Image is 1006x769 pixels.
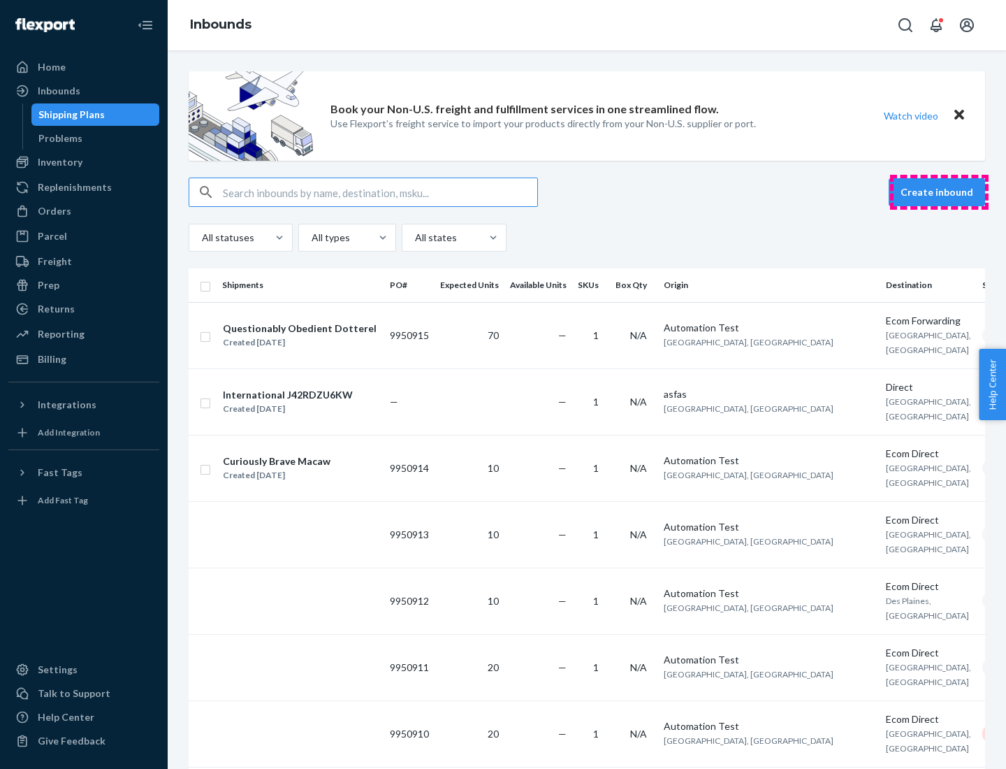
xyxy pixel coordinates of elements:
div: Direct [886,380,971,394]
div: Prep [38,278,59,292]
div: Shipping Plans [38,108,105,122]
p: Book your Non-U.S. freight and fulfillment services in one streamlined flow. [330,101,719,117]
a: Add Fast Tag [8,489,159,512]
div: Replenishments [38,180,112,194]
span: 1 [593,529,599,540]
a: Home [8,56,159,78]
th: Available Units [504,268,572,302]
span: N/A [630,462,647,474]
span: [GEOGRAPHIC_DATA], [GEOGRAPHIC_DATA] [664,470,833,480]
div: Parcel [38,229,67,243]
span: 1 [593,661,599,673]
td: 9950915 [384,302,435,368]
span: 10 [488,529,499,540]
div: Automation Test [664,587,875,601]
span: Help Center [979,349,1006,420]
input: All statuses [201,231,202,245]
div: Freight [38,254,72,268]
div: Inbounds [38,84,80,98]
button: Close Navigation [131,11,159,39]
a: Settings [8,659,159,681]
td: 9950911 [384,634,435,700]
span: 70 [488,329,499,341]
span: [GEOGRAPHIC_DATA], [GEOGRAPHIC_DATA] [664,603,833,613]
span: — [558,396,567,408]
span: — [558,595,567,607]
button: Open account menu [953,11,981,39]
span: 10 [488,462,499,474]
div: Curiously Brave Macaw [223,454,330,468]
div: Ecom Direct [886,447,971,461]
a: Inbounds [190,17,251,32]
button: Watch video [875,106,947,126]
div: Help Center [38,710,94,724]
a: Shipping Plans [31,103,160,126]
div: Ecom Direct [886,513,971,527]
span: — [390,396,398,408]
div: Ecom Direct [886,580,971,594]
div: Created [DATE] [223,402,353,416]
div: International J42RDZU6KW [223,388,353,402]
span: N/A [630,728,647,740]
div: Problems [38,131,82,145]
span: [GEOGRAPHIC_DATA], [GEOGRAPHIC_DATA] [664,536,833,547]
a: Replenishments [8,176,159,199]
a: Orders [8,200,159,222]
span: — [558,462,567,474]
td: 9950912 [384,568,435,634]
button: Integrations [8,394,159,416]
div: Created [DATE] [223,468,330,482]
button: Fast Tags [8,461,159,484]
div: Ecom Direct [886,646,971,660]
button: Close [950,106,968,126]
span: N/A [630,329,647,341]
span: 1 [593,595,599,607]
span: [GEOGRAPHIC_DATA], [GEOGRAPHIC_DATA] [664,735,833,746]
span: [GEOGRAPHIC_DATA], [GEOGRAPHIC_DATA] [664,403,833,414]
div: Give Feedback [38,734,105,748]
div: Automation Test [664,719,875,733]
span: [GEOGRAPHIC_DATA], [GEOGRAPHIC_DATA] [886,463,971,488]
td: 9950910 [384,700,435,767]
img: Flexport logo [15,18,75,32]
a: Inbounds [8,80,159,102]
div: Questionably Obedient Dotterel [223,322,377,336]
span: N/A [630,595,647,607]
div: Add Fast Tag [38,494,88,506]
span: 20 [488,661,499,673]
span: 1 [593,728,599,740]
span: 20 [488,728,499,740]
div: Home [38,60,66,74]
th: SKUs [572,268,610,302]
a: Help Center [8,706,159,728]
div: Inventory [38,155,82,169]
a: Billing [8,348,159,371]
p: Use Flexport’s freight service to import your products directly from your Non-U.S. supplier or port. [330,117,756,131]
div: Ecom Forwarding [886,314,971,328]
div: Automation Test [664,520,875,534]
span: Des Plaines, [GEOGRAPHIC_DATA] [886,596,969,621]
button: Open notifications [922,11,950,39]
div: Add Integration [38,426,100,438]
span: 1 [593,462,599,474]
div: Returns [38,302,75,316]
span: [GEOGRAPHIC_DATA], [GEOGRAPHIC_DATA] [886,728,971,754]
span: — [558,728,567,740]
span: 1 [593,396,599,408]
div: Reporting [38,327,85,341]
th: Shipments [217,268,384,302]
th: Box Qty [610,268,658,302]
th: Destination [880,268,977,302]
div: Ecom Direct [886,712,971,726]
a: Add Integration [8,422,159,444]
input: All states [414,231,415,245]
span: [GEOGRAPHIC_DATA], [GEOGRAPHIC_DATA] [886,529,971,554]
input: All types [310,231,312,245]
td: 9950913 [384,501,435,568]
ol: breadcrumbs [179,5,263,45]
td: 9950914 [384,435,435,501]
span: — [558,329,567,341]
span: N/A [630,396,647,408]
span: — [558,661,567,673]
th: Expected Units [435,268,504,302]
